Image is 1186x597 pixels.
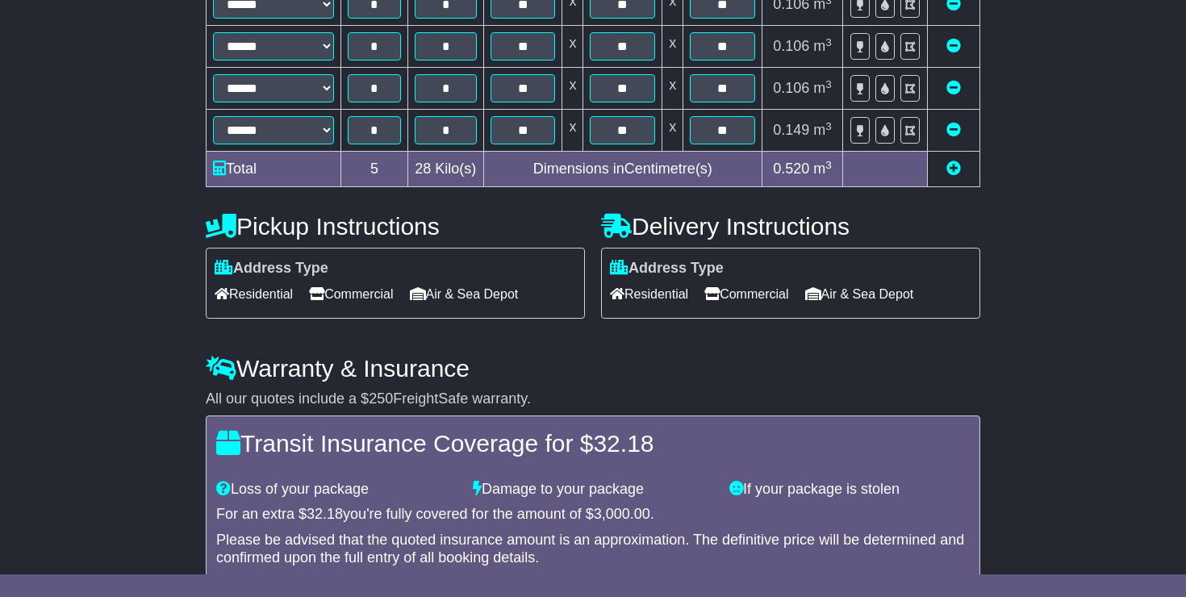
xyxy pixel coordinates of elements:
[773,122,809,138] span: 0.149
[825,36,832,48] sup: 3
[307,506,343,522] span: 32.18
[662,26,683,68] td: x
[946,122,961,138] a: Remove this item
[805,282,914,307] span: Air & Sea Depot
[610,282,688,307] span: Residential
[206,355,980,382] h4: Warranty & Insurance
[721,481,978,499] div: If your package is stolen
[208,481,465,499] div: Loss of your package
[215,282,293,307] span: Residential
[825,78,832,90] sup: 3
[465,481,721,499] div: Damage to your package
[216,506,970,524] div: For an extra $ you're fully covered for the amount of $ .
[946,80,961,96] a: Remove this item
[662,68,683,110] td: x
[369,390,393,407] span: 250
[773,80,809,96] span: 0.106
[215,260,328,278] label: Address Type
[415,161,431,177] span: 28
[483,152,762,187] td: Dimensions in Centimetre(s)
[773,38,809,54] span: 0.106
[662,110,683,152] td: x
[216,532,970,566] div: Please be advised that the quoted insurance amount is an approximation. The definitive price will...
[216,430,970,457] h4: Transit Insurance Coverage for $
[410,282,519,307] span: Air & Sea Depot
[562,68,583,110] td: x
[206,213,585,240] h4: Pickup Instructions
[593,430,654,457] span: 32.18
[825,159,832,171] sup: 3
[601,213,980,240] h4: Delivery Instructions
[813,161,832,177] span: m
[610,260,724,278] label: Address Type
[206,390,980,408] div: All our quotes include a $ FreightSafe warranty.
[813,80,832,96] span: m
[813,38,832,54] span: m
[594,506,650,522] span: 3,000.00
[946,38,961,54] a: Remove this item
[407,152,483,187] td: Kilo(s)
[341,152,408,187] td: 5
[562,110,583,152] td: x
[562,26,583,68] td: x
[309,282,393,307] span: Commercial
[207,152,341,187] td: Total
[813,122,832,138] span: m
[825,120,832,132] sup: 3
[946,161,961,177] a: Add new item
[704,282,788,307] span: Commercial
[773,161,809,177] span: 0.520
